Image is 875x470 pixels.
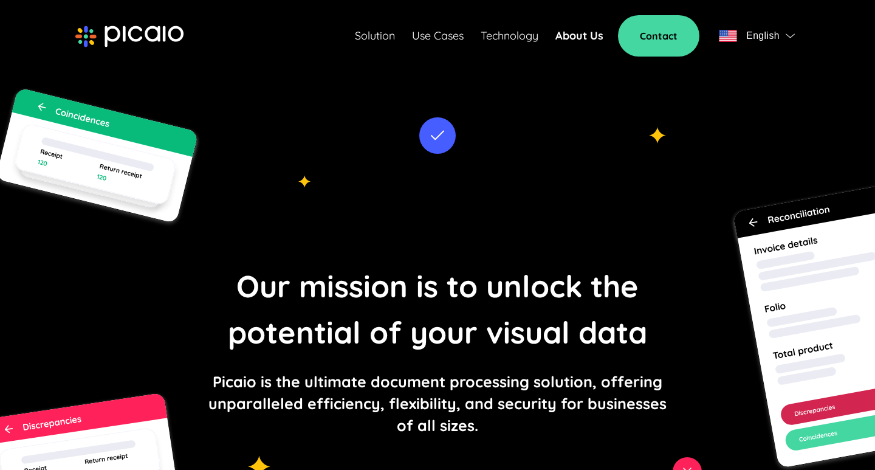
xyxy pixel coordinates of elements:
[208,371,667,437] p: Picaio is the ultimate document processing solution, offering unparalleled efficiency, flexibilit...
[746,27,780,44] span: English
[355,27,395,44] a: Solution
[228,263,647,356] p: Our mission is to unlock the potential of your visual data
[75,26,184,47] img: picaio-logo
[481,27,538,44] a: Technology
[714,24,800,48] button: flagEnglishflag
[719,30,737,42] img: flag
[412,27,464,44] a: Use Cases
[618,15,699,57] a: Contact
[786,33,795,38] img: flag
[555,27,603,44] a: About Us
